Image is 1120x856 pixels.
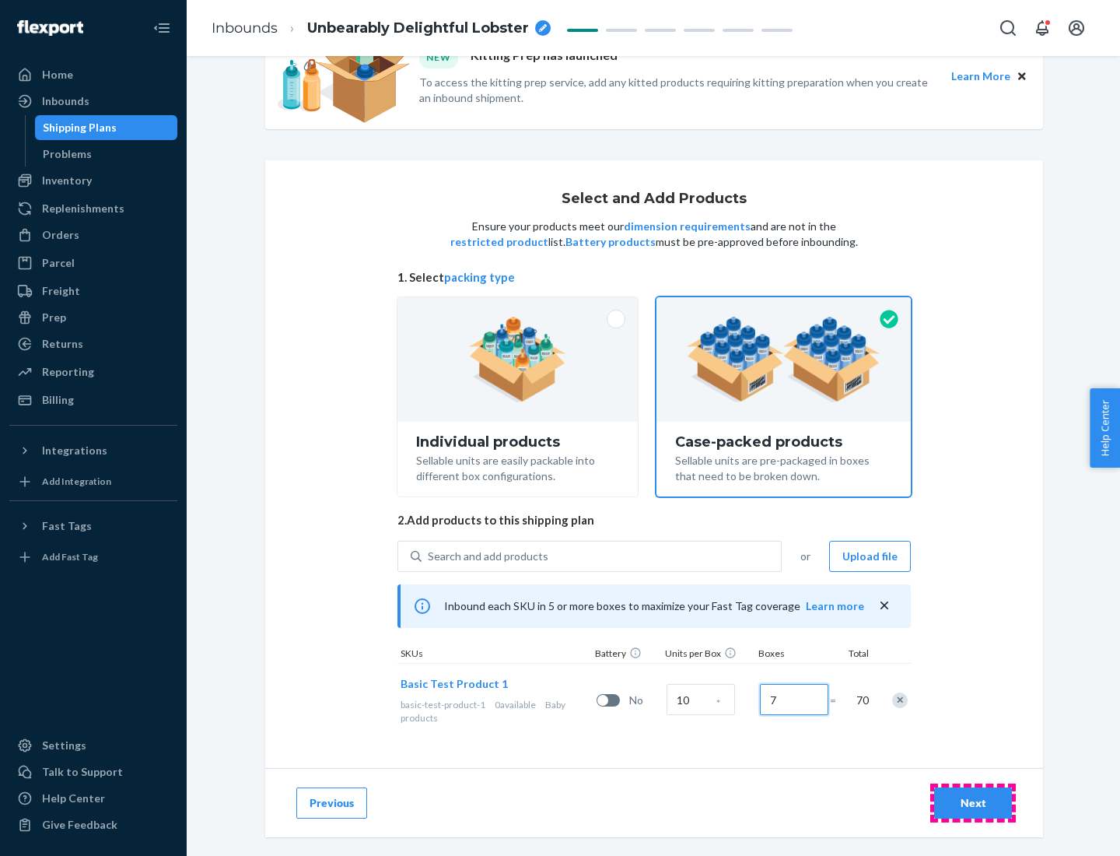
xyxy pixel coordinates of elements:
[42,443,107,458] div: Integrations
[1027,12,1058,44] button: Open notifications
[401,698,590,724] div: Baby products
[562,191,747,207] h1: Select and Add Products
[450,234,548,250] button: restricted product
[43,120,117,135] div: Shipping Plans
[830,693,845,708] span: =
[629,693,660,708] span: No
[592,647,662,663] div: Battery
[42,475,111,488] div: Add Integration
[675,450,892,484] div: Sellable units are pre-packaged in boxes that need to be broken down.
[892,693,908,708] div: Remove Item
[416,434,619,450] div: Individual products
[42,738,86,753] div: Settings
[833,647,872,663] div: Total
[42,364,94,380] div: Reporting
[42,764,123,780] div: Talk to Support
[9,62,177,87] a: Home
[42,255,75,271] div: Parcel
[9,332,177,356] a: Returns
[9,196,177,221] a: Replenishments
[760,684,828,715] input: Number of boxes
[800,549,810,564] span: or
[35,115,178,140] a: Shipping Plans
[43,146,92,162] div: Problems
[9,786,177,811] a: Help Center
[42,336,83,352] div: Returns
[9,388,177,412] a: Billing
[397,269,911,286] span: 1. Select
[42,817,117,833] div: Give Feedback
[9,733,177,758] a: Settings
[9,251,177,275] a: Parcel
[9,360,177,384] a: Reporting
[9,545,177,570] a: Add Fast Tag
[9,305,177,330] a: Prep
[42,310,66,325] div: Prep
[624,219,751,234] button: dimension requirements
[307,19,529,39] span: Unbearably Delightful Lobster
[1013,68,1031,85] button: Close
[401,677,508,690] span: Basic Test Product 1
[9,89,177,114] a: Inbounds
[9,168,177,193] a: Inventory
[806,598,864,614] button: Learn more
[419,47,458,68] div: NEW
[397,512,911,528] span: 2. Add products to this shipping plan
[9,438,177,463] button: Integrations
[146,12,177,44] button: Close Navigation
[42,392,74,408] div: Billing
[42,173,92,188] div: Inventory
[35,142,178,167] a: Problems
[401,676,508,692] button: Basic Test Product 1
[397,647,592,663] div: SKUs
[419,75,937,106] p: To access the kitting prep service, add any kitted products requiring kitting preparation when yo...
[667,684,735,715] input: Case Quantity
[9,812,177,837] button: Give Feedback
[416,450,619,484] div: Sellable units are easily packable into different box configurations.
[565,234,656,250] button: Battery products
[42,283,80,299] div: Freight
[947,795,999,811] div: Next
[877,598,892,614] button: close
[199,5,563,51] ol: breadcrumbs
[9,760,177,784] a: Talk to Support
[428,549,548,564] div: Search and add products
[212,19,278,37] a: Inbounds
[495,699,536,710] span: 0 available
[9,469,177,494] a: Add Integration
[687,317,880,402] img: case-pack.59cecea509d18c883b923b81aeac6d0b.png
[1061,12,1092,44] button: Open account menu
[853,693,869,708] span: 70
[934,788,1012,819] button: Next
[471,47,618,68] p: Kitting Prep has launched
[42,93,89,109] div: Inbounds
[662,647,755,663] div: Units per Box
[296,788,367,819] button: Previous
[42,201,124,216] div: Replenishments
[449,219,859,250] p: Ensure your products meet our and are not in the list. must be pre-approved before inbounding.
[9,223,177,247] a: Orders
[469,317,566,402] img: individual-pack.facf35554cb0f1810c75b2bd6df2d64e.png
[829,541,911,572] button: Upload file
[755,647,833,663] div: Boxes
[42,67,73,82] div: Home
[42,227,79,243] div: Orders
[17,20,83,36] img: Flexport logo
[444,269,515,286] button: packing type
[397,584,911,628] div: Inbound each SKU in 5 or more boxes to maximize your Fast Tag coverage
[951,68,1010,85] button: Learn More
[42,550,98,563] div: Add Fast Tag
[675,434,892,450] div: Case-packed products
[992,12,1024,44] button: Open Search Box
[1090,388,1120,468] button: Help Center
[401,699,485,710] span: basic-test-product-1
[9,279,177,303] a: Freight
[9,514,177,539] button: Fast Tags
[42,518,92,534] div: Fast Tags
[42,791,105,806] div: Help Center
